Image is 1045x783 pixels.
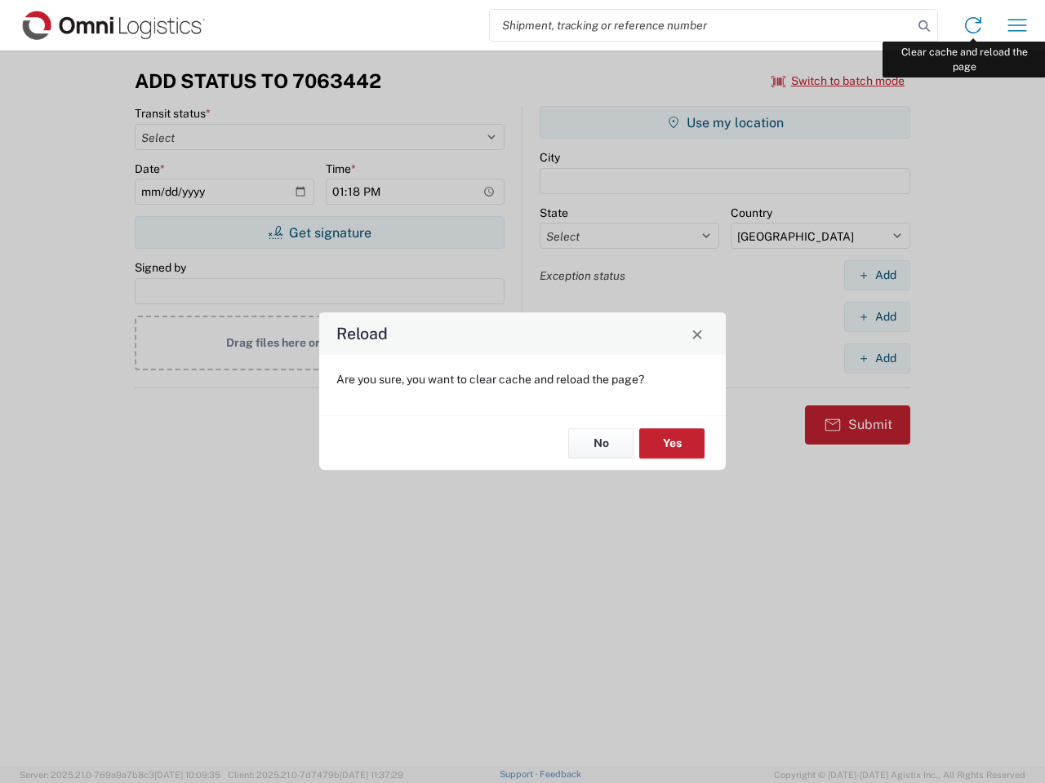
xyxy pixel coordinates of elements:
button: No [568,428,634,458]
button: Close [686,322,709,345]
button: Yes [639,428,705,458]
h4: Reload [336,322,388,346]
input: Shipment, tracking or reference number [490,10,913,41]
p: Are you sure, you want to clear cache and reload the page? [336,372,709,387]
